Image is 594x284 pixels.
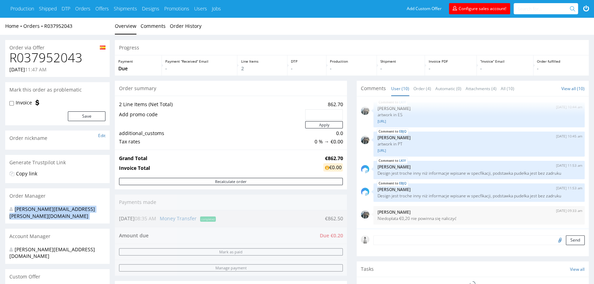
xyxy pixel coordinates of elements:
[378,216,580,221] p: Niedopłata €0,20 nie powinna się naliczyć
[119,137,303,146] td: Tax rates
[9,66,47,73] p: [DATE]
[141,17,166,34] a: Comments
[5,155,110,170] div: Generate Trustpilot Link
[44,23,72,29] a: R037952043
[378,141,580,147] p: artwork in PT
[561,86,585,92] a: View all (10)
[466,81,497,96] a: Attachments (4)
[115,17,136,34] a: Overview
[323,163,343,172] div: €0.00
[5,188,110,204] div: Order Manager
[556,104,583,110] p: [DATE] 10:44 am
[291,65,323,72] p: -
[118,65,158,72] p: Due
[23,23,44,29] a: Orders
[537,65,585,72] p: -
[75,5,90,12] a: Orders
[16,170,37,177] a: Copy link
[435,81,461,96] a: Automatic (0)
[501,81,514,96] a: All (10)
[9,206,100,219] div: [PERSON_NAME][EMAIL_ADDRESS][PERSON_NAME][DOMAIN_NAME]
[378,171,580,176] p: Design jest troche inny niż informacje wpisane w specfikacji, podstawka pudełka jest bez zadruku
[170,17,201,34] a: Order History
[119,178,343,185] button: Recalculate order
[9,51,105,65] h1: R037952043
[403,3,445,14] a: Add Custom Offer
[380,59,421,64] p: Shipment
[480,65,530,72] p: -
[361,165,369,173] img: share_image_120x120.png
[378,164,580,169] p: [PERSON_NAME]
[378,135,580,140] p: [PERSON_NAME]
[391,81,409,96] a: User (10)
[480,59,530,64] p: “Invoice” Email
[119,165,150,171] strong: Invoice Total
[114,5,137,12] a: Shipments
[378,112,580,117] p: artwork in ES
[115,81,347,96] div: Order summary
[361,136,369,144] img: regular_mini_magick20250702-42-x1tt6f.png
[330,59,373,64] p: Production
[34,99,41,106] img: icon-invoice-flag.svg
[325,155,343,161] strong: €862.70
[361,235,369,244] img: regular_mini_magick20250217-67-8fwj5m.jpg
[303,129,343,137] td: 0.0
[566,235,585,245] button: Send
[380,65,421,72] p: -
[399,129,406,134] a: EBJQ
[459,6,506,11] span: Configure sales account!
[537,59,585,64] p: Order fulfilled
[5,131,110,146] div: Order nickname
[16,99,32,106] label: Invoice
[5,23,23,29] a: Home
[118,59,158,64] p: Payment
[361,106,369,115] img: regular_mini_magick20250702-42-x1tt6f.png
[142,5,159,12] a: Designs
[449,3,510,14] a: Configure sales account!
[164,5,189,12] a: Promotions
[413,81,431,96] a: Order (4)
[428,59,473,64] p: Invoice PDF
[98,133,105,139] a: Edit
[399,158,406,164] a: LKIY
[165,65,233,72] p: -
[378,148,580,153] a: [URL]
[361,266,374,273] span: Tasks
[5,229,110,244] div: Account Manager
[378,119,580,124] a: [URL]
[330,65,373,72] p: -
[165,59,233,64] p: Payment “Received” Email
[25,66,47,73] span: 11:47 AM
[361,188,369,196] img: share_image_120x120.png
[399,181,406,186] a: EBJQ
[5,40,110,51] div: Order via Offer
[115,40,589,55] div: Progress
[119,155,147,161] strong: Grand Total
[428,65,473,72] p: -
[378,193,580,198] p: Design jest troche inny niż informacje wpisane w specfikacji, podstawka pudełka jest bez zadruku
[518,3,571,14] input: Search for...
[303,137,343,146] td: 0 % → €0.00
[39,5,57,12] a: Shipped
[556,208,583,213] p: [DATE] 09:33 am
[305,121,343,128] button: Apply
[378,187,580,192] p: [PERSON_NAME]
[5,82,110,97] div: Mark this order as problematic
[62,5,70,12] a: DTP
[194,5,207,12] a: Users
[119,100,303,109] td: 2 Line Items (Net Total)
[399,100,406,105] a: LKIY
[378,106,580,111] p: [PERSON_NAME]
[212,5,221,12] a: Jobs
[119,129,303,137] td: additional_customs
[291,59,323,64] p: DTP
[100,46,105,49] img: es-e9aa6fcf5e814e25b7462ed594643e25979cf9c04f3a68197b5755b476ac38a7.png
[556,186,583,191] p: [DATE] 11:53 am
[361,210,369,219] img: regular_mini_magick20250702-42-x1tt6f.png
[378,210,580,215] p: [PERSON_NAME]
[303,100,343,109] td: 862.70
[241,59,283,64] p: Line Items
[95,5,109,12] a: Offers
[361,85,386,92] span: Comments
[10,5,34,12] a: Production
